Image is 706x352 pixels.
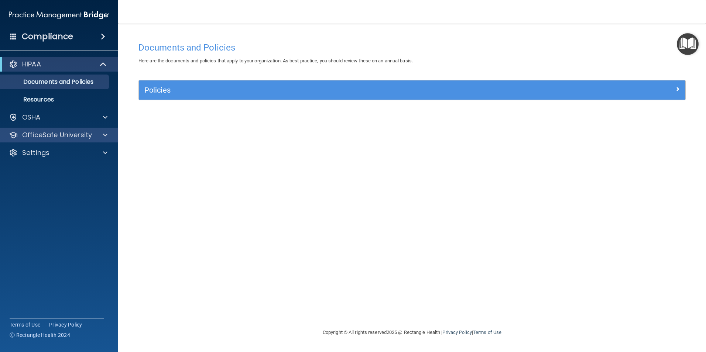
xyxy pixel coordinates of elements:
a: OfficeSafe University [9,131,107,139]
p: OfficeSafe University [22,131,92,139]
a: OSHA [9,113,107,122]
p: Documents and Policies [5,78,106,86]
a: Privacy Policy [49,321,82,328]
p: OSHA [22,113,41,122]
h4: Compliance [22,31,73,42]
span: Here are the documents and policies that apply to your organization. As best practice, you should... [138,58,413,63]
p: Resources [5,96,106,103]
button: Open Resource Center [677,33,699,55]
a: Terms of Use [473,329,501,335]
span: Ⓒ Rectangle Health 2024 [10,331,70,339]
p: HIPAA [22,60,41,69]
a: Privacy Policy [442,329,472,335]
h5: Policies [144,86,543,94]
p: Settings [22,148,49,157]
div: Copyright © All rights reserved 2025 @ Rectangle Health | | [277,321,547,344]
a: Terms of Use [10,321,40,328]
a: Settings [9,148,107,157]
a: HIPAA [9,60,107,69]
a: Policies [144,84,680,96]
img: PMB logo [9,8,109,23]
h4: Documents and Policies [138,43,686,52]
